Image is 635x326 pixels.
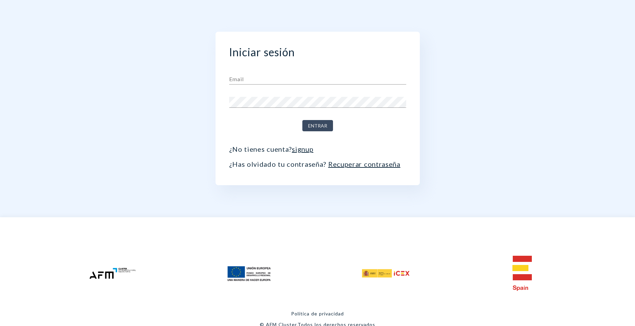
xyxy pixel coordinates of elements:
img: feder [225,262,273,284]
p: ¿Has olvidado tu contraseña? [229,160,406,168]
img: afm [89,267,137,279]
p: ¿No tienes cuenta? [229,145,406,153]
button: Entrar [302,120,333,131]
img: icex [362,269,410,278]
h2: Iniciar sesión [229,45,406,59]
a: Recuperar contraseña [328,160,400,168]
a: Política de privacidad [291,311,344,316]
img: e-spain [512,256,532,291]
a: signup [292,145,313,153]
span: Entrar [308,122,327,130]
